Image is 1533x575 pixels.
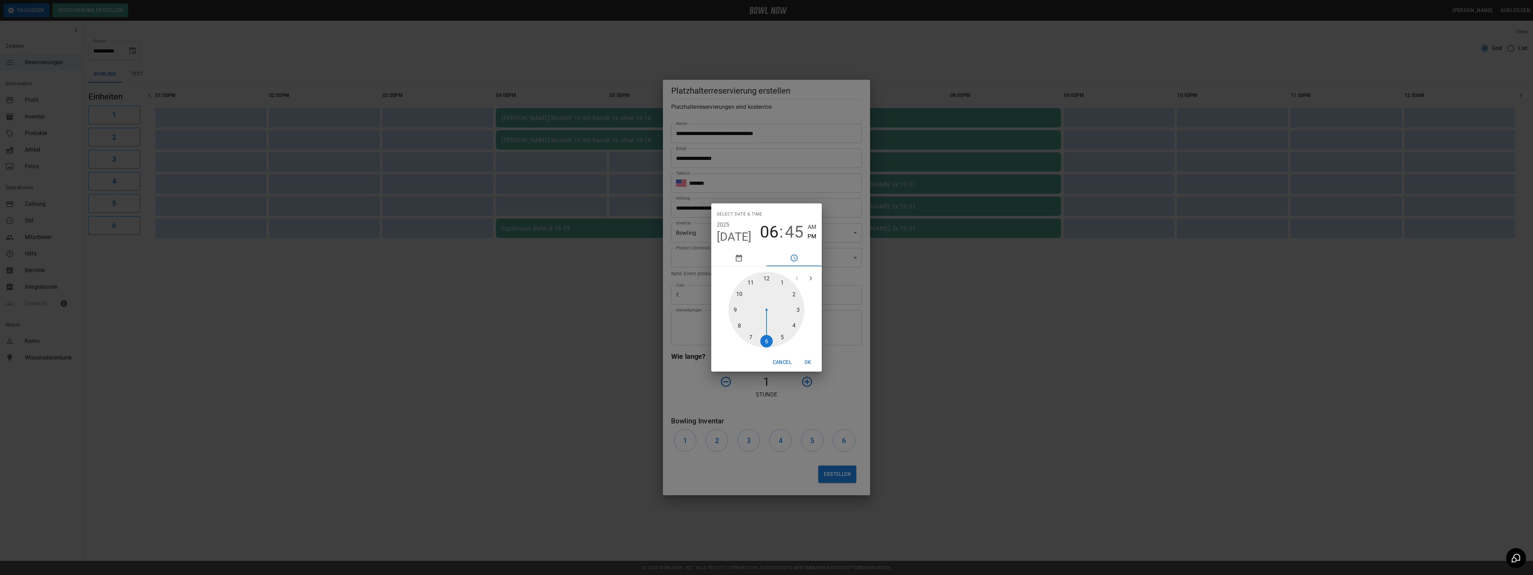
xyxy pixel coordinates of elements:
[760,222,779,242] button: 06
[711,250,767,266] button: pick date
[767,250,822,266] button: pick time
[808,232,816,241] button: PM
[770,356,794,369] button: Cancel
[804,271,818,285] button: open next view
[717,209,762,220] span: Select date & time
[717,230,752,244] button: [DATE]
[717,220,730,230] button: 2025
[797,356,819,369] button: OK
[808,222,816,232] button: AM
[779,222,783,242] span: :
[785,222,803,242] button: 45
